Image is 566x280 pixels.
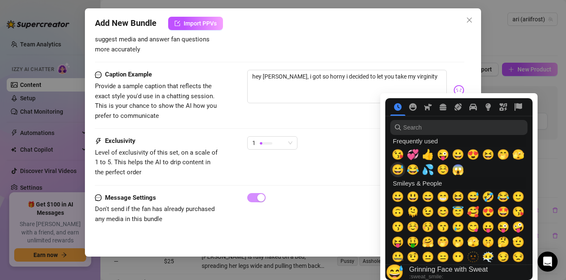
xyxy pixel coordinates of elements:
strong: Exclusivity [105,137,136,145]
span: close [466,17,473,23]
strong: Caption Example [105,71,152,78]
button: Close [463,13,476,27]
span: Don't send if the fan has already purchased any media in this bundle [95,205,215,223]
span: thunderbolt [95,136,102,146]
span: Import PPVs [184,20,217,27]
span: 1 [252,137,256,149]
img: svg%3e [453,85,464,96]
textarea: hey [PERSON_NAME], i got so horny i decided to let you take my virginity [247,70,447,103]
span: message [95,70,102,80]
div: Open Intercom Messenger [538,252,558,272]
span: Add New Bundle [95,17,156,30]
span: Select the body parts clearly visible in the content. This helps [PERSON_NAME] AI suggest media a... [95,16,211,53]
span: Provide a sample caption that reflects the exact style you'd use in a chatting session. This is y... [95,82,217,120]
span: message [95,193,102,203]
button: Import PPVs [168,17,223,30]
strong: Message Settings [105,194,156,201]
span: import [174,20,180,26]
span: Close [463,17,476,23]
span: Level of exclusivity of this set, on a scale of 1 to 5. This helps the AI to drip content in the ... [95,149,218,176]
